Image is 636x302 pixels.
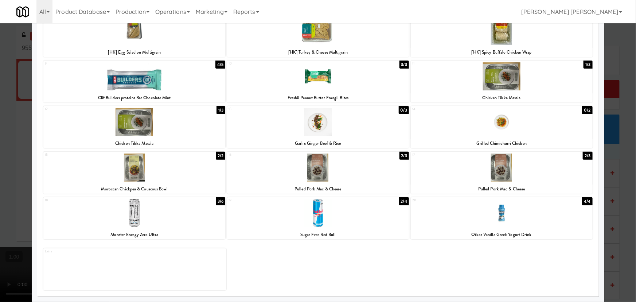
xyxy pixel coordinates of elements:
[227,185,409,194] div: Pulled Pork Mac & Cheese
[45,248,135,255] div: Extra
[228,139,408,148] div: Garlic Ginger Beef & Rice
[412,230,592,239] div: Oikos Vanilla Greek Yogurt Drink
[227,106,409,148] div: 130/3Garlic Ginger Beef & Rice
[411,61,593,102] div: 111/3Chicken Tikka Masala
[412,61,502,67] div: 11
[216,197,225,205] div: 3/6
[16,5,29,18] img: Micromart
[411,197,593,239] div: 204/4Oikos Vanilla Greek Yogurt Drink
[44,139,224,148] div: Chicken Tikka Masala
[228,230,408,239] div: Sugar Free Red Bull
[399,152,409,160] div: 2/3
[399,61,409,69] div: 3/3
[43,48,225,57] div: [HK] Egg Salad on Multigrain
[582,106,592,114] div: 0/2
[411,185,593,194] div: Pulled Pork Mac & Cheese
[43,15,225,57] div: 62/2[HK] Egg Salad on Multigrain
[227,230,409,239] div: Sugar Free Red Bull
[227,48,409,57] div: [HK] Turkey & Cheese Multigrain
[43,106,225,148] div: 121/3Chicken Tikka Masala
[412,139,592,148] div: Grilled Chimichurri Chicken
[227,139,409,148] div: Garlic Ginger Beef & Rice
[227,61,409,102] div: 103/3Freshii Peanut Butter Energii Bites
[45,152,134,158] div: 15
[44,185,224,194] div: Moroccan Chickpea & Couscous Bowl
[228,185,408,194] div: Pulled Pork Mac & Cheese
[584,61,592,69] div: 1/3
[227,15,409,57] div: 72/2[HK] Turkey & Cheese Multigrain
[216,152,225,160] div: 2/2
[227,152,409,194] div: 162/3Pulled Pork Mac & Cheese
[411,93,593,102] div: Chicken Tikka Masala
[411,106,593,148] div: 140/2Grilled Chimichurri Chicken
[582,197,592,205] div: 4/4
[227,197,409,239] div: 192/4Sugar Free Red Bull
[399,197,409,205] div: 2/4
[227,93,409,102] div: Freshii Peanut Butter Energii Bites
[411,152,593,194] div: 172/3Pulled Pork Mac & Cheese
[43,230,225,239] div: Monster Energy Zero Ultra
[412,152,502,158] div: 17
[412,197,502,204] div: 20
[43,139,225,148] div: Chicken Tikka Masala
[43,248,226,290] div: Extra
[412,48,592,57] div: [HK] Spicy Buffalo Chicken Wrap
[44,48,224,57] div: [HK] Egg Salad on Multigrain
[229,106,318,112] div: 13
[411,15,593,57] div: 82/2[HK] Spicy Buffalo Chicken Wrap
[229,61,318,67] div: 10
[43,152,225,194] div: 152/2Moroccan Chickpea & Couscous Bowl
[399,106,409,114] div: 0/3
[411,48,593,57] div: [HK] Spicy Buffalo Chicken Wrap
[412,93,592,102] div: Chicken Tikka Masala
[412,106,502,112] div: 14
[229,152,318,158] div: 16
[43,197,225,239] div: 183/6Monster Energy Zero Ultra
[412,185,592,194] div: Pulled Pork Mac & Cheese
[45,197,134,204] div: 18
[43,185,225,194] div: Moroccan Chickpea & Couscous Bowl
[45,106,134,112] div: 12
[45,61,134,67] div: 9
[228,48,408,57] div: [HK] Turkey & Cheese Multigrain
[44,230,224,239] div: Monster Energy Zero Ultra
[229,197,318,204] div: 19
[43,61,225,102] div: 94/5Clif Builders proteins Bar Chocolate Mint
[43,93,225,102] div: Clif Builders proteins Bar Chocolate Mint
[583,152,592,160] div: 2/3
[215,61,225,69] div: 4/5
[411,230,593,239] div: Oikos Vanilla Greek Yogurt Drink
[216,106,225,114] div: 1/3
[228,93,408,102] div: Freshii Peanut Butter Energii Bites
[44,93,224,102] div: Clif Builders proteins Bar Chocolate Mint
[411,139,593,148] div: Grilled Chimichurri Chicken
